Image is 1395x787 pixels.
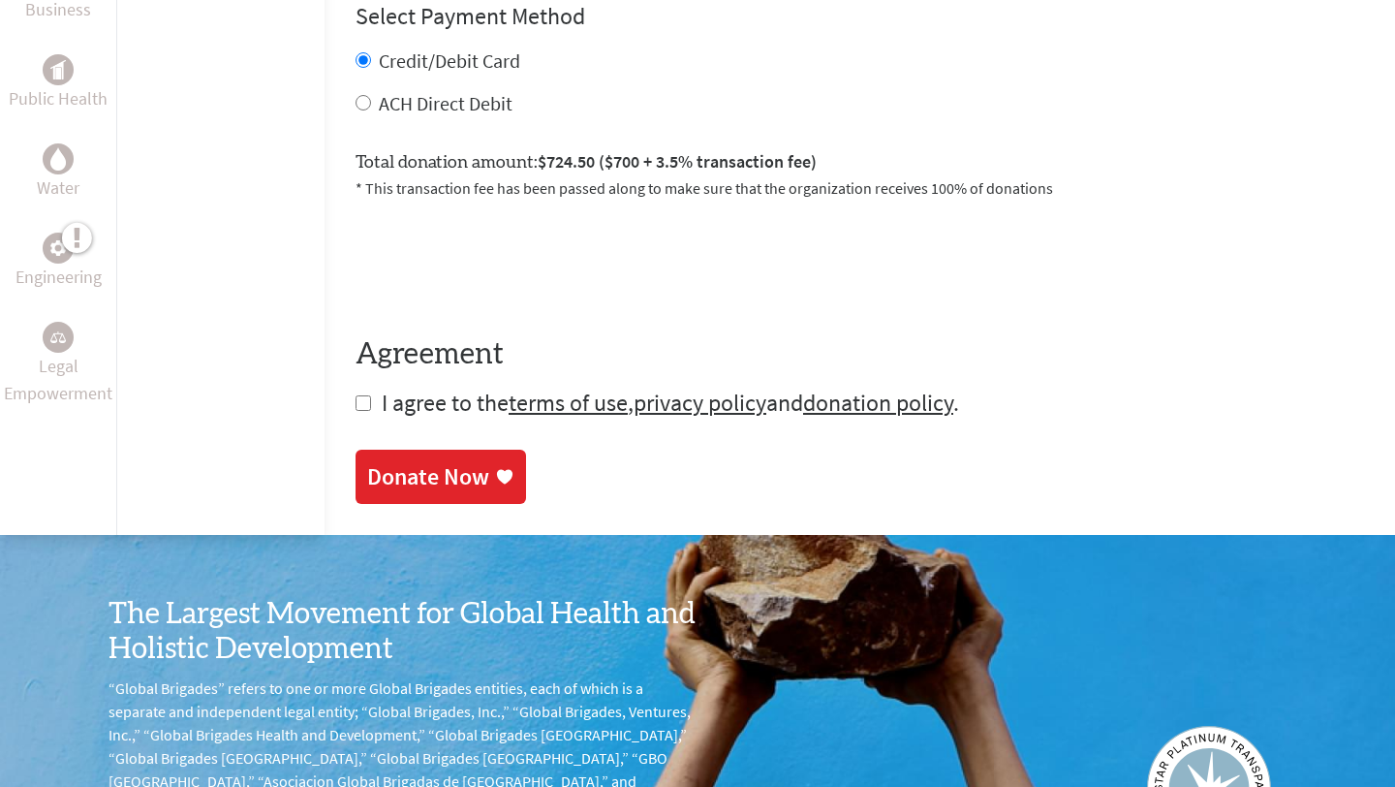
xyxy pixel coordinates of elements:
[37,174,79,202] p: Water
[43,233,74,264] div: Engineering
[15,264,102,291] p: Engineering
[509,388,628,418] a: terms of use
[43,54,74,85] div: Public Health
[50,331,66,343] img: Legal Empowerment
[356,148,817,176] label: Total donation amount:
[538,150,817,173] span: $724.50 ($700 + 3.5% transaction fee)
[379,48,520,73] label: Credit/Debit Card
[379,91,512,115] label: ACH Direct Debit
[4,322,112,407] a: Legal EmpowermentLegal Empowerment
[356,1,1364,32] h4: Select Payment Method
[37,143,79,202] a: WaterWater
[50,60,66,79] img: Public Health
[43,322,74,353] div: Legal Empowerment
[356,223,650,299] iframe: reCAPTCHA
[15,233,102,291] a: EngineeringEngineering
[9,54,108,112] a: Public HealthPublic Health
[356,450,526,504] a: Donate Now
[382,388,959,418] span: I agree to the , and .
[4,353,112,407] p: Legal Empowerment
[634,388,766,418] a: privacy policy
[50,240,66,256] img: Engineering
[50,148,66,171] img: Water
[108,597,697,667] h3: The Largest Movement for Global Health and Holistic Development
[356,337,1364,372] h4: Agreement
[367,461,489,492] div: Donate Now
[803,388,953,418] a: donation policy
[43,143,74,174] div: Water
[9,85,108,112] p: Public Health
[356,176,1364,200] p: * This transaction fee has been passed along to make sure that the organization receives 100% of ...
